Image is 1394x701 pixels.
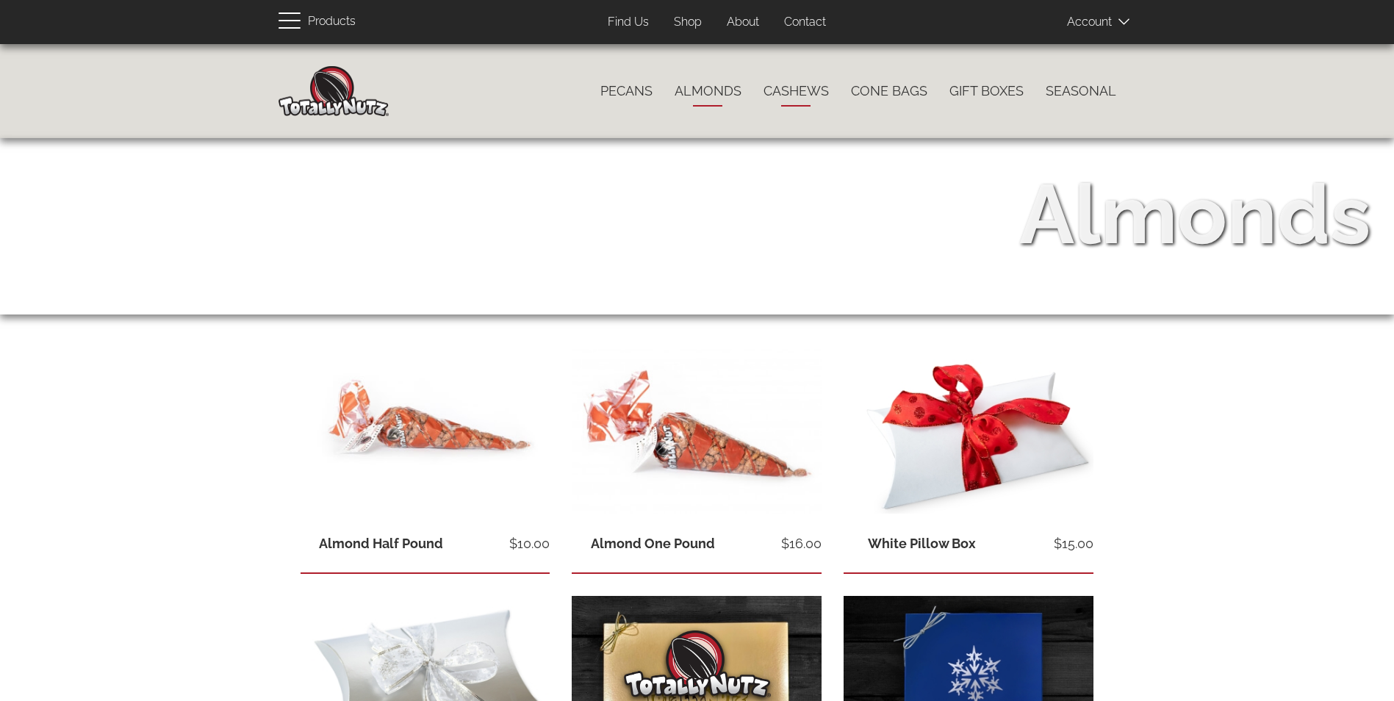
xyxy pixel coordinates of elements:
a: Seasonal [1035,76,1127,107]
a: Find Us [597,8,660,37]
a: About [716,8,770,37]
a: Gift Boxes [938,76,1035,107]
a: Contact [773,8,837,37]
div: Almonds [1019,156,1370,273]
a: Shop [663,8,713,37]
a: Almonds [664,76,752,107]
img: Totally Nutz Logo [624,630,771,697]
img: white pillow box [844,349,1093,516]
a: Cashews [752,76,840,107]
a: Cone Bags [840,76,938,107]
img: half pound of cinnamon-sugar glazed almonds inside a red and clear Totally Nutz poly bag [301,349,550,514]
a: Pecans [589,76,664,107]
span: Products [308,11,356,32]
a: Almond Half Pound [319,536,443,551]
img: Home [279,66,389,116]
a: Almond One Pound [591,536,715,551]
img: one pound of cinnamon-sugar glazed almonds inside a red and clear Totally Nutz poly bag [572,349,822,514]
a: White Pillow Box [868,536,976,551]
